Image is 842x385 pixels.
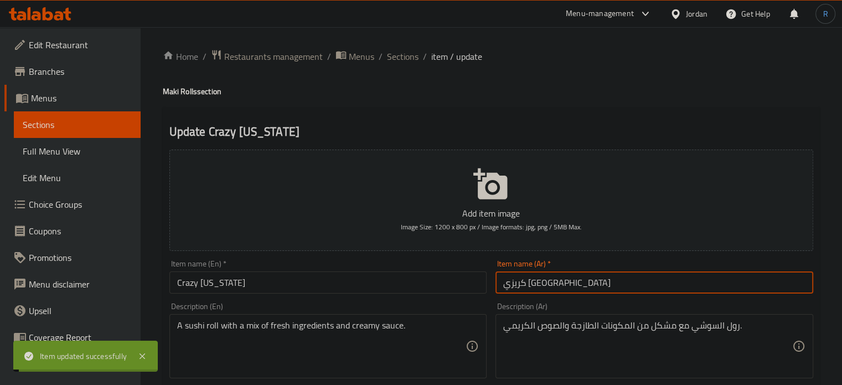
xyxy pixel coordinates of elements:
span: Upsell [29,304,132,317]
h2: Update Crazy [US_STATE] [169,124,813,140]
span: Edit Menu [23,171,132,184]
span: Edit Restaurant [29,38,132,52]
a: Grocery Checklist [4,351,141,377]
a: Choice Groups [4,191,141,218]
a: Promotions [4,244,141,271]
span: Promotions [29,251,132,264]
a: Sections [387,50,419,63]
span: Menus [31,91,132,105]
span: Image Size: 1200 x 800 px / Image formats: jpg, png / 5MB Max. [401,220,582,233]
div: Item updated successfully [40,350,127,362]
a: Restaurants management [211,49,323,64]
a: Edit Menu [14,165,141,191]
span: Sections [23,118,132,131]
li: / [327,50,331,63]
span: Choice Groups [29,198,132,211]
a: Coverage Report [4,324,141,351]
span: R [823,8,828,20]
span: Menus [349,50,374,63]
a: Upsell [4,297,141,324]
a: Branches [4,58,141,85]
a: Edit Restaurant [4,32,141,58]
input: Enter name Ar [495,271,813,294]
span: Coupons [29,224,132,238]
div: Jordan [686,8,707,20]
span: item / update [431,50,482,63]
p: Add item image [187,207,796,220]
li: / [379,50,383,63]
a: Home [163,50,198,63]
input: Enter name En [169,271,487,294]
a: Sections [14,111,141,138]
span: Full Menu View [23,145,132,158]
li: / [423,50,427,63]
span: Menu disclaimer [29,278,132,291]
a: Full Menu View [14,138,141,165]
span: Coverage Report [29,331,132,344]
textarea: رول السوشي مع مشكل من المكونات الطازجة والصوص الكريمي. [503,320,792,373]
textarea: A sushi roll with a mix of fresh ingredients and creamy sauce. [177,320,466,373]
nav: breadcrumb [163,49,820,64]
button: Add item imageImage Size: 1200 x 800 px / Image formats: jpg, png / 5MB Max. [169,150,813,251]
span: Branches [29,65,132,78]
a: Coupons [4,218,141,244]
a: Menus [335,49,374,64]
h4: Maki Rolls section [163,86,820,97]
li: / [203,50,206,63]
span: Restaurants management [224,50,323,63]
a: Menu disclaimer [4,271,141,297]
div: Menu-management [566,7,634,20]
a: Menus [4,85,141,111]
